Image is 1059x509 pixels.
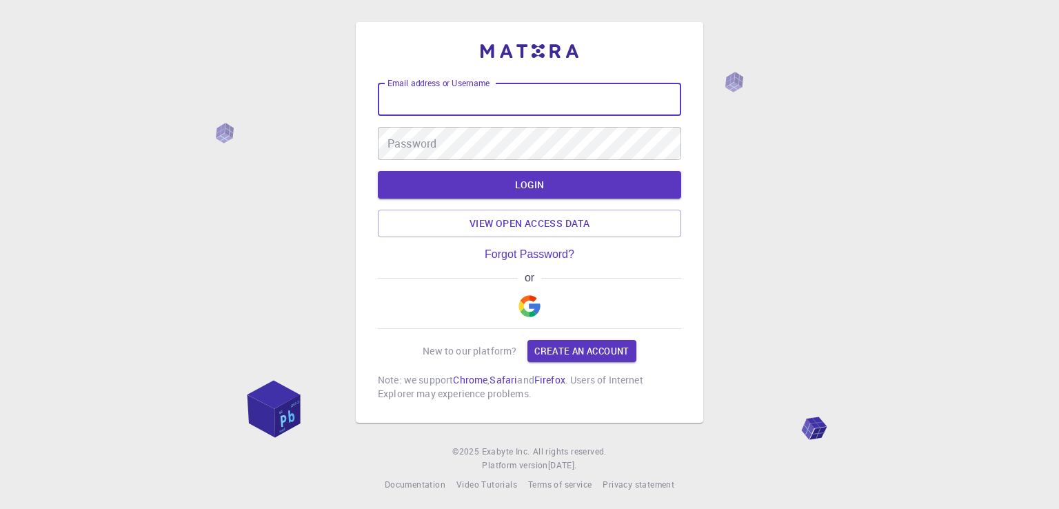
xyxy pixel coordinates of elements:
a: Terms of service [528,478,592,492]
span: Video Tutorials [456,479,517,490]
a: Privacy statement [603,478,674,492]
label: Email address or Username [387,77,490,89]
a: Create an account [527,340,636,362]
span: [DATE] . [548,459,577,470]
p: Note: we support , and . Users of Internet Explorer may experience problems. [378,373,681,401]
a: Video Tutorials [456,478,517,492]
span: or [518,272,541,284]
span: © 2025 [452,445,481,459]
a: Safari [490,373,517,386]
a: Documentation [385,478,445,492]
span: All rights reserved. [533,445,607,459]
img: Google [518,295,541,317]
span: Documentation [385,479,445,490]
span: Terms of service [528,479,592,490]
a: [DATE]. [548,459,577,472]
a: Firefox [534,373,565,386]
a: Forgot Password? [485,248,574,261]
button: LOGIN [378,171,681,199]
span: Exabyte Inc. [482,446,530,457]
span: Platform version [482,459,547,472]
a: Chrome [453,373,487,386]
span: Privacy statement [603,479,674,490]
p: New to our platform? [423,344,516,358]
a: View open access data [378,210,681,237]
a: Exabyte Inc. [482,445,530,459]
